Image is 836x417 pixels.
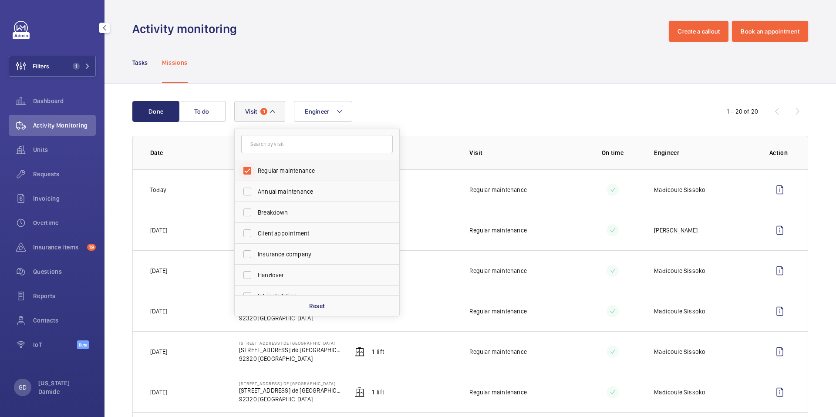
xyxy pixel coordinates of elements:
p: [DATE] [150,388,167,397]
span: Reports [33,292,96,300]
span: IoT [33,340,77,349]
p: Madicoule Sissoko [654,185,705,194]
span: Client appointment [258,229,378,238]
span: Dashboard [33,97,96,105]
p: [PERSON_NAME] [654,226,698,235]
span: Regular maintenance [258,166,378,175]
p: [STREET_ADDRESS] de [GEOGRAPHIC_DATA] [239,381,340,386]
p: [DATE] [150,307,167,316]
p: [DATE] [150,226,167,235]
p: [DATE] [150,266,167,275]
p: 92320 [GEOGRAPHIC_DATA] [239,395,340,404]
p: GD [19,383,27,392]
p: Date [150,148,225,157]
span: IoT installation [258,292,378,300]
span: Invoicing [33,194,96,203]
p: 92320 [GEOGRAPHIC_DATA] [239,314,340,323]
span: Handover [258,271,378,279]
p: Regular maintenance [469,307,526,316]
button: Visit1 [234,101,285,122]
button: Book an appointment [732,21,808,42]
span: Beta [77,340,89,349]
span: Insurance company [258,250,378,259]
p: Reset [309,302,325,310]
p: 92320 [GEOGRAPHIC_DATA] [239,354,340,363]
p: Today [150,185,166,194]
h1: Activity monitoring [132,21,242,37]
button: To do [179,101,226,122]
p: Madicoule Sissoko [654,307,705,316]
img: elevator.svg [354,346,365,357]
span: Contacts [33,316,96,325]
button: Create a callout [669,21,728,42]
p: Action [769,148,790,157]
span: Insurance items [33,243,84,252]
span: 1 [260,108,267,115]
p: Regular maintenance [469,266,526,275]
span: Breakdown [258,208,378,217]
p: Madicoule Sissoko [654,266,705,275]
button: Done [132,101,179,122]
p: Tasks [132,58,148,67]
span: Units [33,145,96,154]
p: Regular maintenance [469,226,526,235]
span: Annual maintenance [258,187,378,196]
span: Visit [245,108,257,115]
p: Device type [354,148,456,157]
span: Filters [33,62,49,71]
p: Visit [469,148,571,157]
span: Questions [33,267,96,276]
p: Regular maintenance [469,185,526,194]
p: Regular maintenance [469,347,526,356]
div: 1 – 20 of 20 [727,107,758,116]
p: Madicoule Sissoko [654,388,705,397]
p: [STREET_ADDRESS] de [GEOGRAPHIC_DATA] [239,386,340,395]
p: [STREET_ADDRESS] de [GEOGRAPHIC_DATA] [239,340,340,346]
span: Engineer [305,108,329,115]
p: Engineer [654,148,755,157]
button: Engineer [294,101,352,122]
input: Search by visit [241,135,393,153]
span: Requests [33,170,96,178]
button: Filters1 [9,56,96,77]
p: [DATE] [150,347,167,356]
p: On time [585,148,640,157]
img: elevator.svg [354,387,365,397]
p: [STREET_ADDRESS] de [GEOGRAPHIC_DATA] [239,346,340,354]
p: 1 Lift [372,388,384,397]
p: Regular maintenance [469,388,526,397]
span: 1 [73,63,80,70]
p: Madicoule Sissoko [654,347,705,356]
span: Overtime [33,219,96,227]
p: Missions [162,58,188,67]
span: 19 [87,244,96,251]
p: 1 Lift [372,347,384,356]
span: Activity Monitoring [33,121,96,130]
p: [US_STATE] Damide [38,379,91,396]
